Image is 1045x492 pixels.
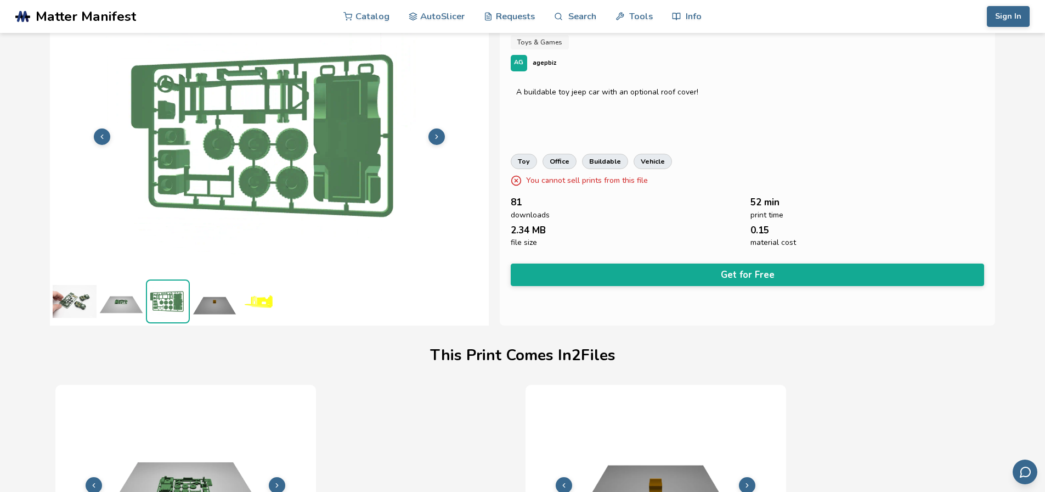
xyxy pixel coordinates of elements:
[511,154,537,169] a: toy
[511,225,546,236] span: 2.34 MB
[514,59,523,66] span: AG
[511,35,569,49] a: Toys & Games
[516,88,979,97] div: A buildable toy jeep car with an optional roof cover!
[511,264,985,286] button: Get for Free
[511,238,537,247] span: file size
[750,225,769,236] span: 0.15
[147,281,189,322] img: jeep_kit_card_3D_Preview
[526,175,648,186] p: You cannot sell prints from this file
[634,154,672,169] a: vehicle
[193,279,236,323] img: jeep_kit_card_canvas_top_Print_Bed_Preview
[543,154,577,169] a: office
[582,154,628,169] a: buildable
[430,347,615,364] h1: This Print Comes In 2 File s
[1013,460,1037,484] button: Send feedback via email
[36,9,136,24] span: Matter Manifest
[750,197,779,208] span: 52 min
[239,279,283,323] img: jeep_kit_card_canvas_top_3D_Preview
[533,57,556,69] p: agepbiz
[511,197,522,208] span: 81
[987,6,1030,27] button: Sign In
[750,238,796,247] span: material cost
[750,211,783,220] span: print time
[99,279,143,323] img: jeep_kit_card_Print_Bed_Preview
[511,211,550,220] span: downloads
